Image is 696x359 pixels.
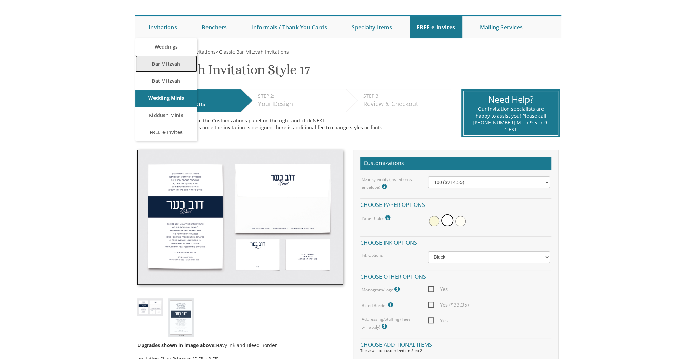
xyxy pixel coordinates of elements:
[472,93,549,106] div: Need Help?
[135,90,197,107] a: Wedding Minis
[362,301,395,309] label: Bleed Border
[142,16,184,38] a: Invitations
[137,150,343,285] img: bminv-thumb-17.jpg
[410,16,462,38] a: FREE e-Invites
[362,176,418,191] label: Main Quantity (invitation & envelope)
[135,55,197,72] a: Bar Mitzvah
[472,106,549,133] div: Our invitation specialists are happy to assist you! Please call [PHONE_NUMBER] M-Th 9-5 Fr 9-1 EST
[135,124,197,141] a: FREE e-Invites
[362,316,418,331] label: Addressing/Stuffing (Fees will apply)
[473,16,530,38] a: Mailing Services
[362,285,401,294] label: Monogram/Logo
[428,301,469,309] span: Yes ($33.35)
[428,316,448,325] span: Yes
[258,93,343,99] div: STEP 2:
[362,213,392,222] label: Paper Color
[141,117,446,131] div: Make your selections from the Customizations panel on the right and click NEXT Please choose care...
[137,342,216,348] span: Upgrades shown in image above:
[360,236,551,248] h4: Choose ink options
[360,198,551,210] h4: Choose paper options
[137,298,163,315] img: bminv-thumb-17.jpg
[363,93,447,99] div: STEP 3:
[360,270,551,282] h4: Choose other options
[168,298,194,336] img: no%20bleed%20samples-3.jpg
[360,338,551,350] h4: Choose additional items
[362,252,383,258] label: Ink Options
[244,16,334,38] a: Informals / Thank You Cards
[218,49,289,55] a: Classic Bar Mitzvah Invitations
[135,49,160,55] a: Invitations
[135,38,197,55] a: Weddings
[258,99,343,108] div: Your Design
[363,99,447,108] div: Review & Checkout
[135,62,310,82] h1: Bar Mitzvah Invitation Style 17
[195,16,234,38] a: Benchers
[360,157,551,170] h2: Customizations
[360,348,551,354] div: These will be customized on Step 2
[216,49,289,55] span: >
[428,285,448,293] span: Yes
[135,107,197,124] a: Kiddush Minis
[135,72,197,90] a: Bat Mitzvah
[345,16,399,38] a: Specialty Items
[219,49,289,55] span: Classic Bar Mitzvah Invitations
